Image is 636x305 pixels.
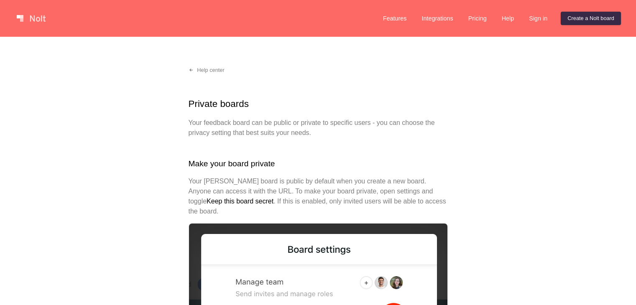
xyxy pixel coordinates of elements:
[182,64,231,77] a: Help center
[462,12,493,25] a: Pricing
[376,12,414,25] a: Features
[207,198,273,205] strong: Keep this board secret
[522,12,554,25] a: Sign in
[189,158,448,170] h2: Make your board private
[415,12,460,25] a: Integrations
[495,12,521,25] a: Help
[561,12,621,25] a: Create a Nolt board
[189,176,448,216] p: Your [PERSON_NAME] board is public by default when you create a new board. Anyone can access it w...
[189,97,448,111] h1: Private boards
[189,118,448,138] p: Your feedback board can be public or private to specific users - you can choose the privacy setti...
